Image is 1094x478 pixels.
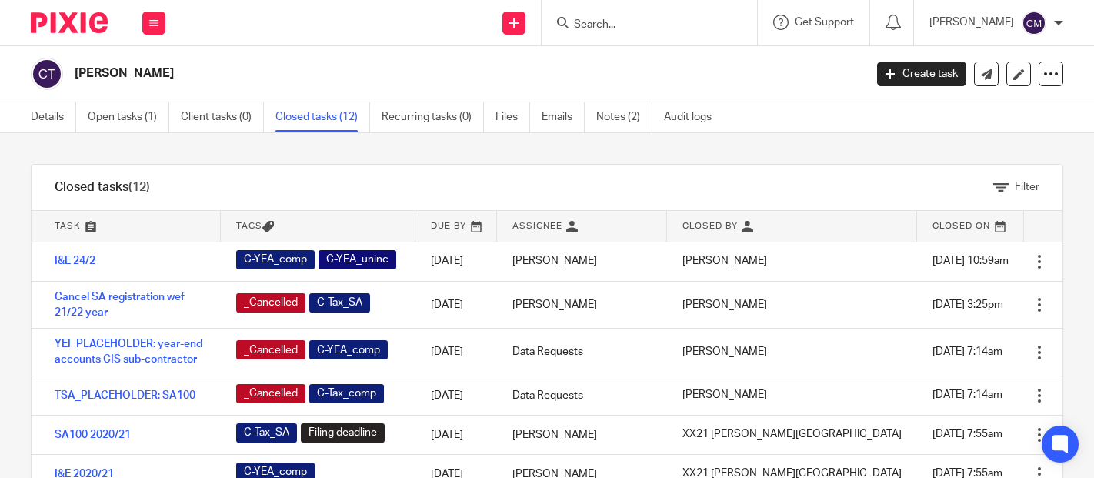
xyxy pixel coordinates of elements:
h2: [PERSON_NAME] [75,65,698,82]
span: [DATE] 7:14am [932,346,1002,357]
span: [PERSON_NAME] [682,256,767,266]
span: Filter [1015,182,1039,192]
span: [DATE] 7:14am [932,390,1002,401]
span: C-Tax_comp [309,384,384,403]
span: Get Support [795,17,854,28]
td: [PERSON_NAME] [497,242,667,281]
span: C-Tax_SA [236,423,297,443]
span: Filing deadline [301,423,385,443]
p: [PERSON_NAME] [929,15,1014,30]
h1: Closed tasks [55,179,150,196]
a: Details [31,102,76,132]
span: [PERSON_NAME] [682,346,767,357]
span: [PERSON_NAME] [682,390,767,401]
th: Tags [221,211,415,242]
span: C-YEA_uninc [319,250,396,269]
a: Closed tasks (12) [275,102,370,132]
td: [PERSON_NAME] [497,415,667,454]
a: Audit logs [664,102,723,132]
a: TSA_PLACEHOLDER: SA100 [55,390,195,401]
td: [DATE] [415,415,497,454]
a: I&E 24/2 [55,256,95,266]
span: (12) [128,181,150,193]
span: _Cancelled [236,293,305,313]
a: Emails [542,102,585,132]
span: [DATE] 10:59am [932,256,1009,266]
span: C-YEA_comp [236,250,315,269]
a: Notes (2) [596,102,652,132]
span: _Cancelled [236,340,305,359]
td: [PERSON_NAME] [497,281,667,329]
img: svg%3E [31,58,63,90]
td: [DATE] [415,329,497,376]
a: Cancel SA registration wef 21/22 year [55,292,185,318]
span: _Cancelled [236,384,305,403]
input: Search [572,18,711,32]
a: SA100 2020/21 [55,430,131,440]
span: [PERSON_NAME] [682,299,767,310]
a: Files [495,102,530,132]
a: Open tasks (1) [88,102,169,132]
img: Pixie [31,12,108,33]
span: XX21 [PERSON_NAME][GEOGRAPHIC_DATA] [682,430,902,440]
a: Recurring tasks (0) [382,102,484,132]
td: [DATE] [415,281,497,329]
img: svg%3E [1022,11,1046,35]
a: Create task [877,62,966,86]
span: [DATE] 3:25pm [932,299,1003,310]
td: [DATE] [415,376,497,415]
span: C-Tax_SA [309,293,370,313]
span: [DATE] 7:55am [932,430,1002,440]
td: Data Requests [497,376,667,415]
a: YEI_PLACEHOLDER: year-end accounts CIS sub-contractor [55,339,202,365]
span: C-YEA_comp [309,340,388,359]
td: Data Requests [497,329,667,376]
a: Client tasks (0) [181,102,264,132]
td: [DATE] [415,242,497,281]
